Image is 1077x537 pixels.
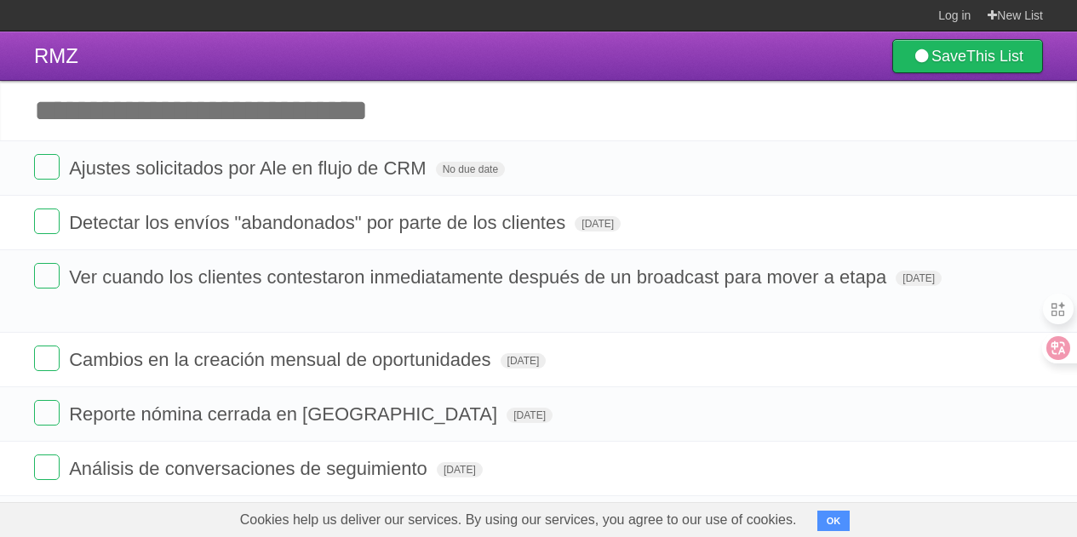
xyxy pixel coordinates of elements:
[34,400,60,426] label: Done
[501,353,547,368] span: [DATE]
[69,266,891,288] span: Ver cuando los clientes contestaron inmediatamente después de un broadcast para mover a etapa
[34,44,78,67] span: RMZ
[34,346,60,371] label: Done
[966,48,1023,65] b: This List
[223,503,814,537] span: Cookies help us deliver our services. By using our services, you agree to our use of cookies.
[892,39,1043,73] a: SaveThis List
[69,458,432,479] span: Análisis de conversaciones de seguimiento
[69,157,430,179] span: Ajustes solicitados por Ale en flujo de CRM
[896,271,942,286] span: [DATE]
[69,349,495,370] span: Cambios en la creación mensual de oportunidades
[575,216,621,231] span: [DATE]
[69,212,570,233] span: Detectar los envíos "abandonados" por parte de los clientes
[69,403,501,425] span: Reporte nómina cerrada en [GEOGRAPHIC_DATA]
[34,454,60,480] label: Done
[34,263,60,288] label: Done
[817,511,851,531] button: OK
[34,209,60,234] label: Done
[34,154,60,180] label: Done
[437,462,483,477] span: [DATE]
[507,408,553,423] span: [DATE]
[436,162,505,177] span: No due date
